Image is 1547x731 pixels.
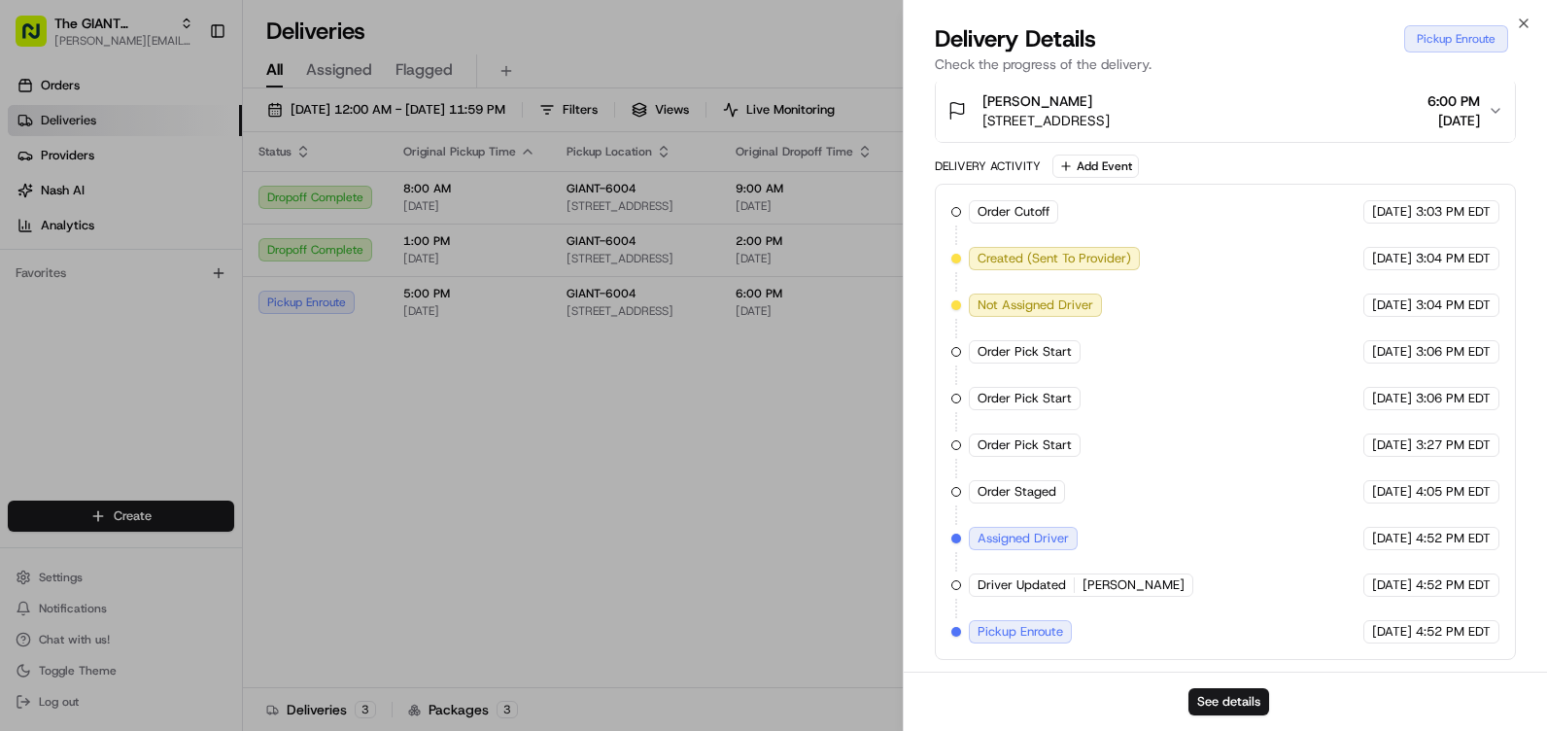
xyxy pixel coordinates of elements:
span: [DATE] [1372,436,1412,454]
span: Order Staged [978,483,1056,501]
span: [PERSON_NAME] [982,91,1092,111]
span: Order Pick Start [978,390,1072,407]
button: Start new chat [330,191,354,215]
span: 3:04 PM EDT [1416,250,1491,267]
span: [DATE] [1372,203,1412,221]
span: Delivery Details [935,23,1096,54]
span: Assigned Driver [978,530,1069,547]
span: 3:03 PM EDT [1416,203,1491,221]
span: Pylon [193,330,235,344]
span: [DATE] [1372,623,1412,641]
span: 4:52 PM EDT [1416,576,1491,594]
div: Start new chat [66,186,319,205]
span: [DATE] [1372,343,1412,361]
img: 1736555255976-a54dd68f-1ca7-489b-9aae-adbdc363a1c4 [19,186,54,221]
span: 3:27 PM EDT [1416,436,1491,454]
span: Order Cutoff [978,203,1049,221]
div: 💻 [164,284,180,299]
button: Add Event [1052,155,1139,178]
span: 3:04 PM EDT [1416,296,1491,314]
p: Welcome 👋 [19,78,354,109]
span: API Documentation [184,282,312,301]
span: [DATE] [1372,250,1412,267]
span: [DATE] [1372,296,1412,314]
span: Pickup Enroute [978,623,1063,641]
div: Delivery Activity [935,158,1041,174]
span: Not Assigned Driver [978,296,1093,314]
a: 📗Knowledge Base [12,274,156,309]
span: [PERSON_NAME] [1083,576,1185,594]
input: Clear [51,125,321,146]
button: [PERSON_NAME][STREET_ADDRESS]6:00 PM[DATE] [936,80,1515,142]
button: See details [1188,688,1269,715]
span: [DATE] [1372,530,1412,547]
div: We're available if you need us! [66,205,246,221]
span: 4:05 PM EDT [1416,483,1491,501]
span: Knowledge Base [39,282,149,301]
span: 4:52 PM EDT [1416,623,1491,641]
span: 3:06 PM EDT [1416,390,1491,407]
span: [DATE] [1372,483,1412,501]
span: Driver Updated [978,576,1066,594]
span: Order Pick Start [978,343,1072,361]
span: [DATE] [1427,111,1480,130]
p: Check the progress of the delivery. [935,54,1516,74]
span: 6:00 PM [1427,91,1480,111]
span: 3:06 PM EDT [1416,343,1491,361]
div: 📗 [19,284,35,299]
a: 💻API Documentation [156,274,320,309]
span: 4:52 PM EDT [1416,530,1491,547]
span: Order Pick Start [978,436,1072,454]
span: Created (Sent To Provider) [978,250,1131,267]
span: [DATE] [1372,390,1412,407]
a: Powered byPylon [137,329,235,344]
span: [DATE] [1372,576,1412,594]
img: Nash [19,19,58,58]
span: [STREET_ADDRESS] [982,111,1110,130]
